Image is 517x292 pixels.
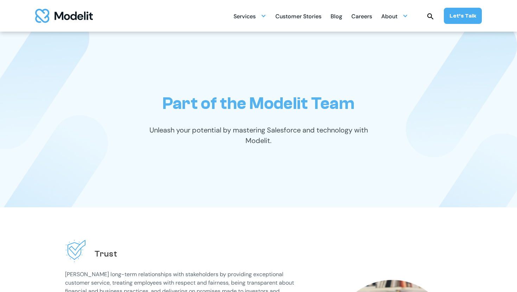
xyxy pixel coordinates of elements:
div: About [381,9,408,23]
div: Customer Stories [275,10,321,24]
div: Services [234,10,256,24]
div: Let’s Talk [449,12,476,20]
div: Careers [351,10,372,24]
h1: Part of the Modelit Team [162,93,355,113]
div: Services [234,9,266,23]
a: Let’s Talk [444,8,482,24]
div: Blog [331,10,342,24]
a: Blog [331,9,342,23]
a: home [35,9,93,23]
a: Careers [351,9,372,23]
a: Customer Stories [275,9,321,23]
h2: Trust [95,248,117,259]
p: Unleash your potential by mastering Salesforce and technology with Modelit. [137,125,380,146]
img: modelit logo [35,9,93,23]
div: About [381,10,397,24]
